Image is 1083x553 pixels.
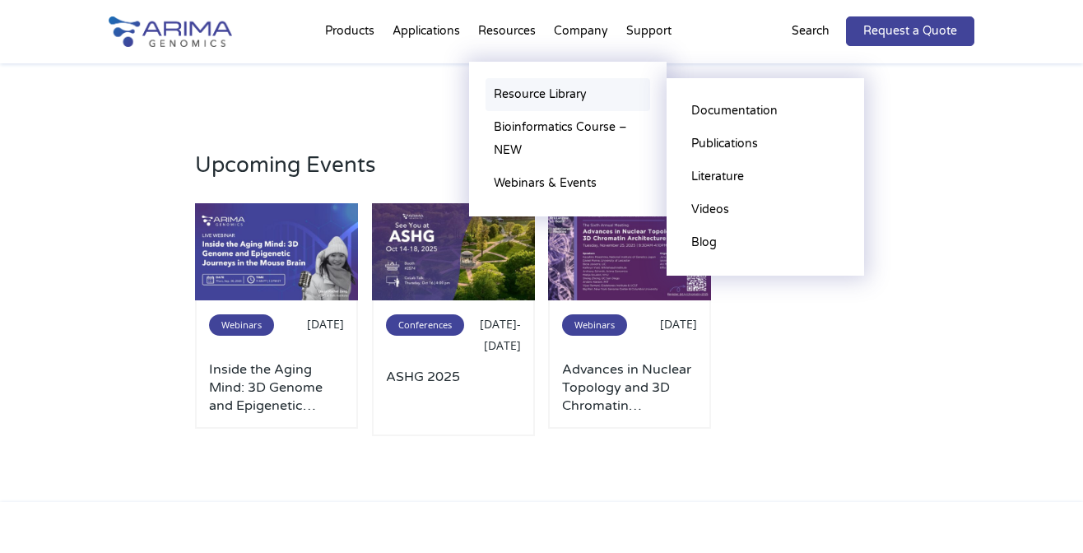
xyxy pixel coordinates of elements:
a: Advances in Nuclear Topology and 3D Chromatin Architecture in [MEDICAL_DATA] [562,360,697,415]
p: Search [792,21,830,42]
img: ashg-2025-500x300.jpg [372,203,535,301]
a: Documentation [683,95,848,128]
img: NYU-X-Post-No-Agenda-500x300.jpg [548,203,711,301]
span: Webinars [209,314,274,336]
a: Literature [683,160,848,193]
a: Inside the Aging Mind: 3D Genome and Epigenetic Journeys in the Mouse Brain [209,360,344,415]
h3: Upcoming Events [195,152,375,203]
span: [DATE] [307,316,344,332]
a: Webinars & Events [486,167,650,200]
a: Request a Quote [846,16,974,46]
a: Bioinformatics Course – NEW [486,111,650,167]
a: Publications [683,128,848,160]
span: Webinars [562,314,627,336]
a: Resource Library [486,78,650,111]
a: Blog [683,226,848,259]
span: Conferences [386,314,464,336]
span: [DATE] [660,316,697,332]
span: [DATE]-[DATE] [480,316,521,353]
a: ASHG 2025 [386,368,521,422]
img: Use-This-For-Webinar-Images-2-500x300.jpg [195,203,358,301]
img: Arima-Genomics-logo [109,16,232,47]
a: Videos [683,193,848,226]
